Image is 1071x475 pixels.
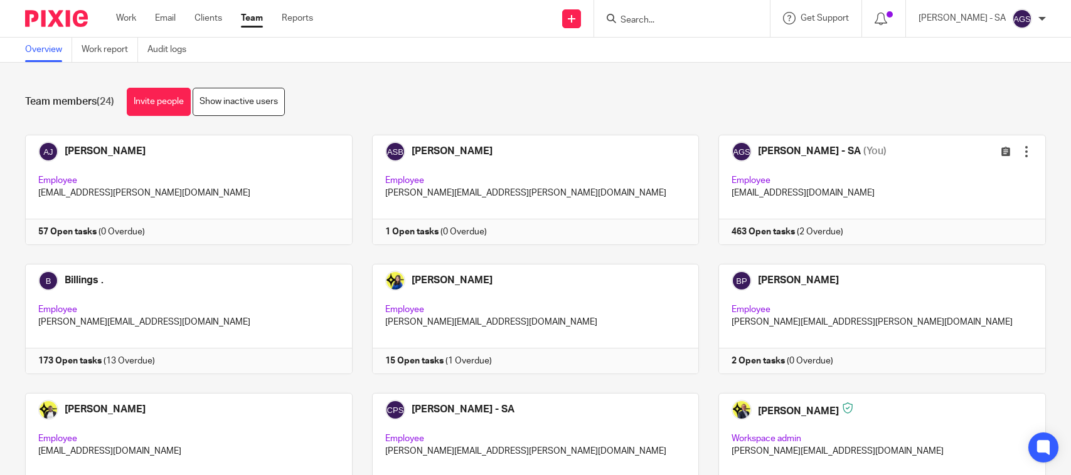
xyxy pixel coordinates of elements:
h1: Team members [25,95,114,108]
img: Pixie [25,10,88,27]
a: Invite people [127,88,191,116]
a: Reports [282,12,313,24]
p: [PERSON_NAME] - SA [919,12,1006,24]
img: svg%3E [1012,9,1032,29]
a: Clients [194,12,222,24]
span: (24) [97,97,114,107]
a: Work [116,12,136,24]
a: Work report [82,38,138,62]
a: Show inactive users [193,88,285,116]
a: Team [241,12,263,24]
input: Search [619,15,732,26]
a: Audit logs [147,38,196,62]
a: Email [155,12,176,24]
span: Get Support [801,14,849,23]
a: Overview [25,38,72,62]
